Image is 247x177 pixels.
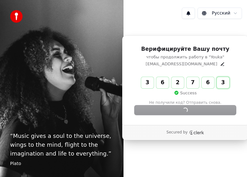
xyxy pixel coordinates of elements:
[10,10,23,23] img: youka
[135,54,236,60] p: чтобы продолжить работу в "Youka"
[146,61,217,67] p: [EMAIL_ADDRESS][DOMAIN_NAME]
[135,45,236,53] h1: Верифицируйте Вашу почту
[10,161,113,167] footer: Plato
[10,132,113,158] p: “ Music gives a soul to the universe, wings to the mind, flight to the imagination and life to ev...
[141,77,242,88] input: Enter verification code
[174,90,197,96] p: Success
[220,62,225,67] button: Edit
[166,130,187,135] p: Secured by
[189,130,204,135] a: Clerk logo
